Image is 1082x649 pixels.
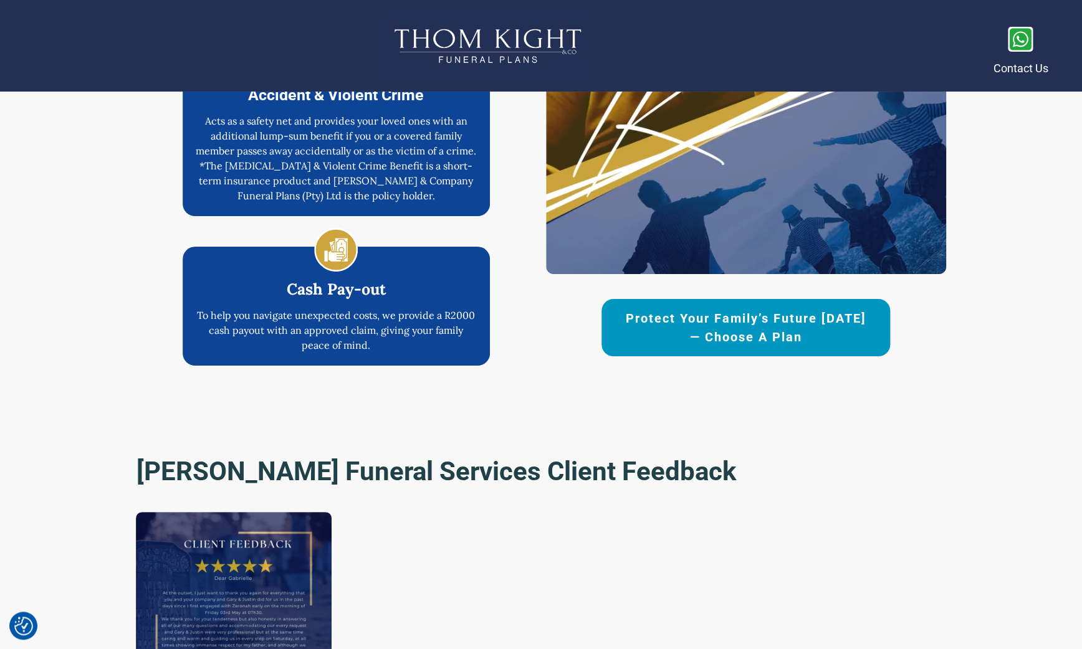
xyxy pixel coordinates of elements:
[14,617,33,635] img: Revisit consent button
[196,113,477,203] p: Acts as a safety net and provides your loved ones with an additional lump-sum benefit if you or a...
[14,617,33,635] button: Consent Preferences
[136,453,946,490] h2: [PERSON_NAME] Funeral Services Client Feedback
[314,228,358,272] img: Icon_Cash Pay-out
[601,299,890,356] a: Protect Your Family’s Future [DATE] — Choose a Plan
[623,309,868,346] span: Protect Your Family’s Future [DATE] — Choose a Plan
[993,59,1048,78] p: Contact Us
[196,84,477,106] h6: Accident & Violent Crime
[196,308,477,353] p: To help you navigate unexpected costs, we provide a R2000 cash payout with an approved claim, giv...
[196,278,477,300] h6: Cash Pay-out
